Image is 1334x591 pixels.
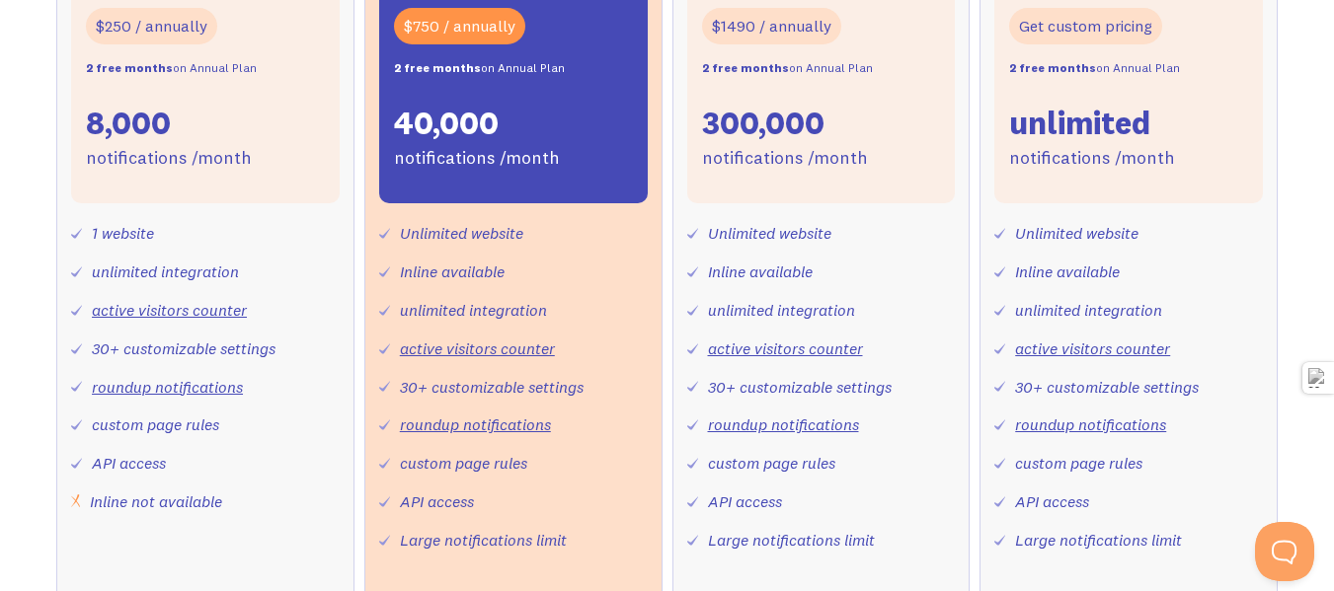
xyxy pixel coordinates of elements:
div: notifications /month [394,144,560,173]
div: on Annual Plan [86,54,257,83]
div: unlimited integration [400,296,547,325]
div: Inline available [1015,258,1120,286]
div: $250 / annually [86,8,217,44]
strong: 2 free months [1009,60,1096,75]
div: custom page rules [92,410,219,439]
div: on Annual Plan [1009,54,1180,83]
div: notifications /month [86,144,252,173]
div: Inline available [400,258,505,286]
div: Large notifications limit [400,526,567,554]
div: 300,000 [702,103,824,144]
div: 8,000 [86,103,171,144]
div: Unlimited website [400,219,523,248]
div: unlimited [1009,103,1150,144]
div: on Annual Plan [702,54,873,83]
div: $1490 / annually [702,8,841,44]
div: on Annual Plan [394,54,565,83]
div: 30+ customizable settings [92,334,275,363]
a: active visitors counter [92,300,247,320]
a: roundup notifications [708,414,859,434]
div: notifications /month [1009,144,1175,173]
div: API access [400,487,474,516]
div: Unlimited website [1015,219,1138,248]
strong: 2 free months [86,60,173,75]
div: 30+ customizable settings [1015,373,1199,402]
div: Large notifications limit [708,526,875,554]
div: unlimited integration [92,258,239,286]
div: Get custom pricing [1009,8,1162,44]
a: active visitors counter [1015,338,1170,358]
div: Large notifications limit [1015,526,1182,554]
div: API access [92,449,166,478]
a: roundup notifications [400,414,551,434]
div: notifications /month [702,144,868,173]
div: $750 / annually [394,8,525,44]
div: custom page rules [1015,449,1142,478]
div: 40,000 [394,103,499,144]
strong: 2 free months [702,60,789,75]
strong: 2 free months [394,60,481,75]
iframe: Toggle Customer Support [1255,522,1314,581]
div: unlimited integration [1015,296,1162,325]
a: roundup notifications [92,377,243,397]
div: custom page rules [400,449,527,478]
div: Inline not available [90,487,222,516]
a: active visitors counter [400,338,555,358]
div: 30+ customizable settings [400,373,584,402]
div: 1 website [92,219,154,248]
div: Inline available [708,258,813,286]
a: active visitors counter [708,338,863,358]
a: roundup notifications [1015,414,1166,434]
div: API access [1015,487,1089,516]
div: unlimited integration [708,296,855,325]
div: API access [708,487,782,516]
div: Unlimited website [708,219,831,248]
div: custom page rules [708,449,835,478]
div: 30+ customizable settings [708,373,892,402]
